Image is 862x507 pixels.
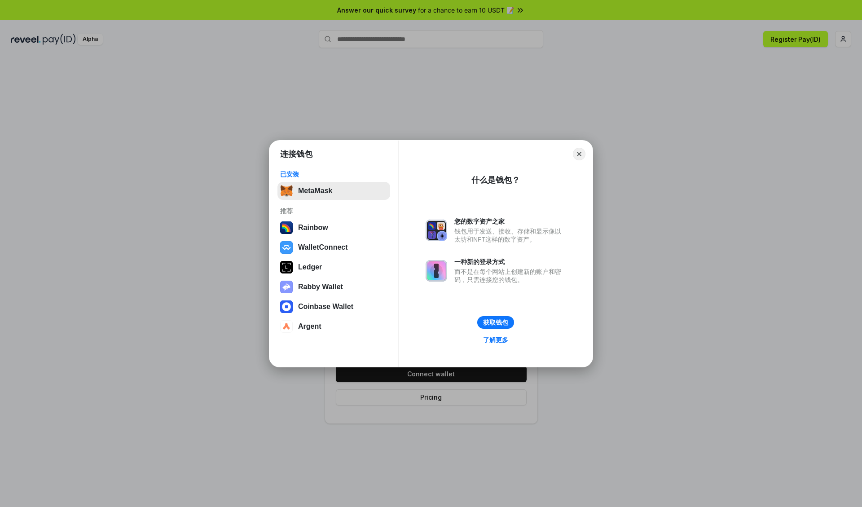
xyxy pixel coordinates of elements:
[298,303,353,311] div: Coinbase Wallet
[483,336,508,344] div: 了解更多
[426,220,447,241] img: svg+xml,%3Csvg%20xmlns%3D%22http%3A%2F%2Fwww.w3.org%2F2000%2Fsvg%22%20fill%3D%22none%22%20viewBox...
[298,263,322,271] div: Ledger
[298,322,321,331] div: Argent
[298,243,348,251] div: WalletConnect
[454,268,566,284] div: 而不是在每个网站上创建新的账户和密码，只需连接您的钱包。
[280,149,312,159] h1: 连接钱包
[280,185,293,197] img: svg+xml,%3Csvg%20fill%3D%22none%22%20height%3D%2233%22%20viewBox%3D%220%200%2035%2033%22%20width%...
[454,258,566,266] div: 一种新的登录方式
[277,219,390,237] button: Rainbow
[280,207,387,215] div: 推荐
[277,278,390,296] button: Rabby Wallet
[280,241,293,254] img: svg+xml,%3Csvg%20width%3D%2228%22%20height%3D%2228%22%20viewBox%3D%220%200%2028%2028%22%20fill%3D...
[298,283,343,291] div: Rabby Wallet
[277,258,390,276] button: Ledger
[277,238,390,256] button: WalletConnect
[471,175,520,185] div: 什么是钱包？
[298,187,332,195] div: MetaMask
[573,148,585,160] button: Close
[280,281,293,293] img: svg+xml,%3Csvg%20xmlns%3D%22http%3A%2F%2Fwww.w3.org%2F2000%2Fsvg%22%20fill%3D%22none%22%20viewBox...
[454,227,566,243] div: 钱包用于发送、接收、存储和显示像以太坊和NFT这样的数字资产。
[426,260,447,282] img: svg+xml,%3Csvg%20xmlns%3D%22http%3A%2F%2Fwww.w3.org%2F2000%2Fsvg%22%20fill%3D%22none%22%20viewBox...
[280,170,387,178] div: 已安装
[280,221,293,234] img: svg+xml,%3Csvg%20width%3D%22120%22%20height%3D%22120%22%20viewBox%3D%220%200%20120%20120%22%20fil...
[280,320,293,333] img: svg+xml,%3Csvg%20width%3D%2228%22%20height%3D%2228%22%20viewBox%3D%220%200%2028%2028%22%20fill%3D...
[478,334,514,346] a: 了解更多
[277,182,390,200] button: MetaMask
[298,224,328,232] div: Rainbow
[280,300,293,313] img: svg+xml,%3Csvg%20width%3D%2228%22%20height%3D%2228%22%20viewBox%3D%220%200%2028%2028%22%20fill%3D...
[277,317,390,335] button: Argent
[277,298,390,316] button: Coinbase Wallet
[454,217,566,225] div: 您的数字资产之家
[483,318,508,326] div: 获取钱包
[280,261,293,273] img: svg+xml,%3Csvg%20xmlns%3D%22http%3A%2F%2Fwww.w3.org%2F2000%2Fsvg%22%20width%3D%2228%22%20height%3...
[477,316,514,329] button: 获取钱包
